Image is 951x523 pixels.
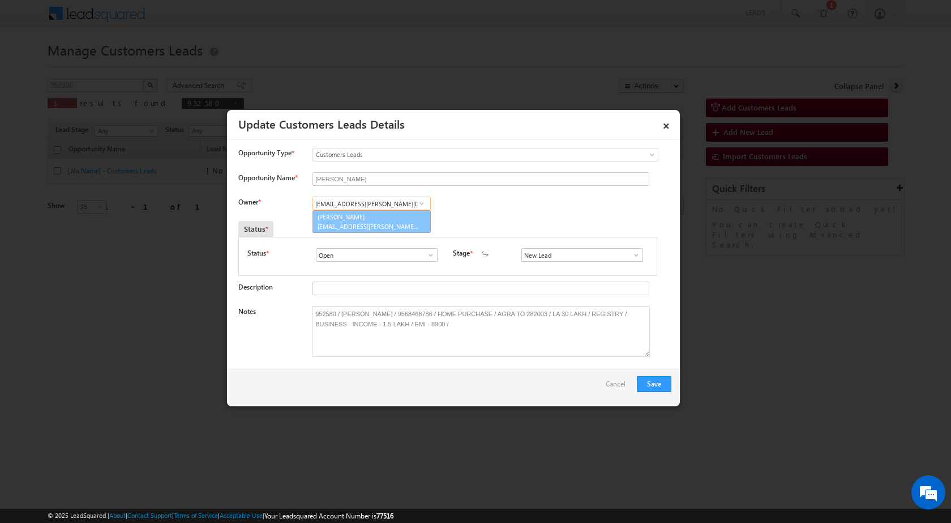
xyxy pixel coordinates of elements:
[19,59,48,74] img: d_60004797649_company_0_60004797649
[59,59,190,74] div: Chat with us now
[247,248,266,258] label: Status
[637,376,671,392] button: Save
[220,512,263,519] a: Acceptable Use
[316,248,438,262] input: Type to Search
[238,283,273,291] label: Description
[174,512,218,519] a: Terms of Service
[109,512,126,519] a: About
[238,198,260,206] label: Owner
[312,148,658,161] a: Customers Leads
[186,6,213,33] div: Minimize live chat window
[15,105,207,339] textarea: Type your message and hit 'Enter'
[48,511,393,521] span: © 2025 LeadSquared | | | | |
[606,376,631,398] a: Cancel
[313,211,430,232] a: [PERSON_NAME]
[238,173,297,182] label: Opportunity Name
[376,512,393,520] span: 77516
[238,307,256,316] label: Notes
[657,114,676,134] a: ×
[238,116,405,131] a: Update Customers Leads Details
[127,512,172,519] a: Contact Support
[264,512,393,520] span: Your Leadsquared Account Number is
[312,197,431,210] input: Type to Search
[421,249,435,261] a: Show All Items
[154,349,205,364] em: Start Chat
[238,148,292,158] span: Opportunity Type
[414,198,429,209] a: Show All Items
[318,222,419,231] span: [EMAIL_ADDRESS][PERSON_NAME][DOMAIN_NAME]
[626,249,640,261] a: Show All Items
[521,248,643,262] input: Type to Search
[313,150,612,160] span: Customers Leads
[238,221,273,237] div: Status
[453,248,470,258] label: Stage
